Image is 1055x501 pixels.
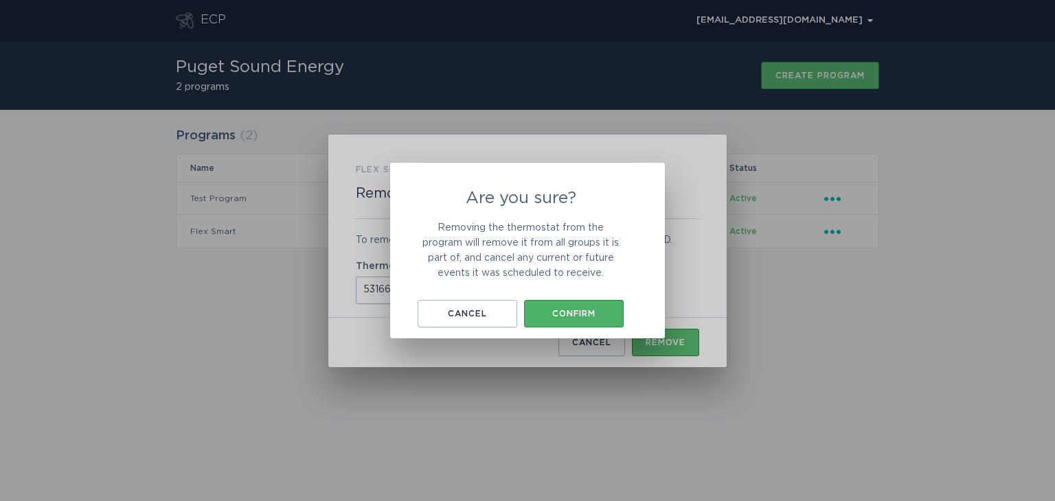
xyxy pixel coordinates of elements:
[418,300,517,327] button: Cancel
[390,163,665,338] div: Are you sure?
[424,310,510,318] div: Cancel
[418,220,624,281] p: Removing the thermostat from the program will remove it from all groups it is part of, and cancel...
[418,190,624,207] h2: Are you sure?
[524,300,624,327] button: Confirm
[531,310,617,318] div: Confirm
